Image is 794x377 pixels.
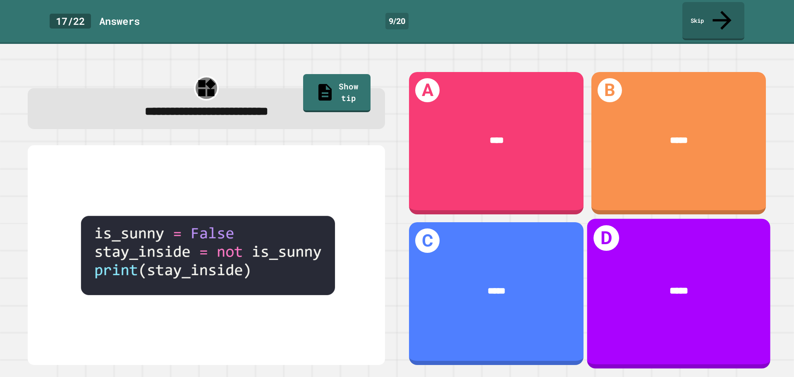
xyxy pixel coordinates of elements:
[598,78,622,103] h1: B
[682,2,744,40] a: Skip
[303,74,371,112] a: Show tip
[385,13,409,29] div: 9 / 20
[99,14,140,29] div: Answer s
[50,14,91,29] div: 17 / 22
[415,228,440,253] h1: C
[36,156,377,355] img: quiz-media%2F0yz4smXvkM4bbLbY9Q0k
[415,78,440,103] h1: A
[594,225,619,251] h1: D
